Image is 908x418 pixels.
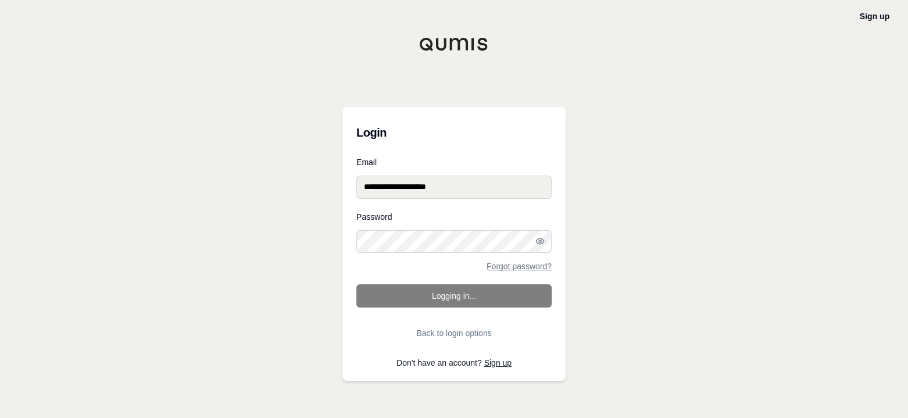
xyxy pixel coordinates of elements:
[356,158,552,166] label: Email
[356,121,552,144] h3: Login
[356,321,552,345] button: Back to login options
[356,359,552,367] p: Don't have an account?
[860,12,889,21] a: Sign up
[356,213,552,221] label: Password
[419,37,489,51] img: Qumis
[484,358,512,367] a: Sign up
[487,262,552,270] a: Forgot password?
